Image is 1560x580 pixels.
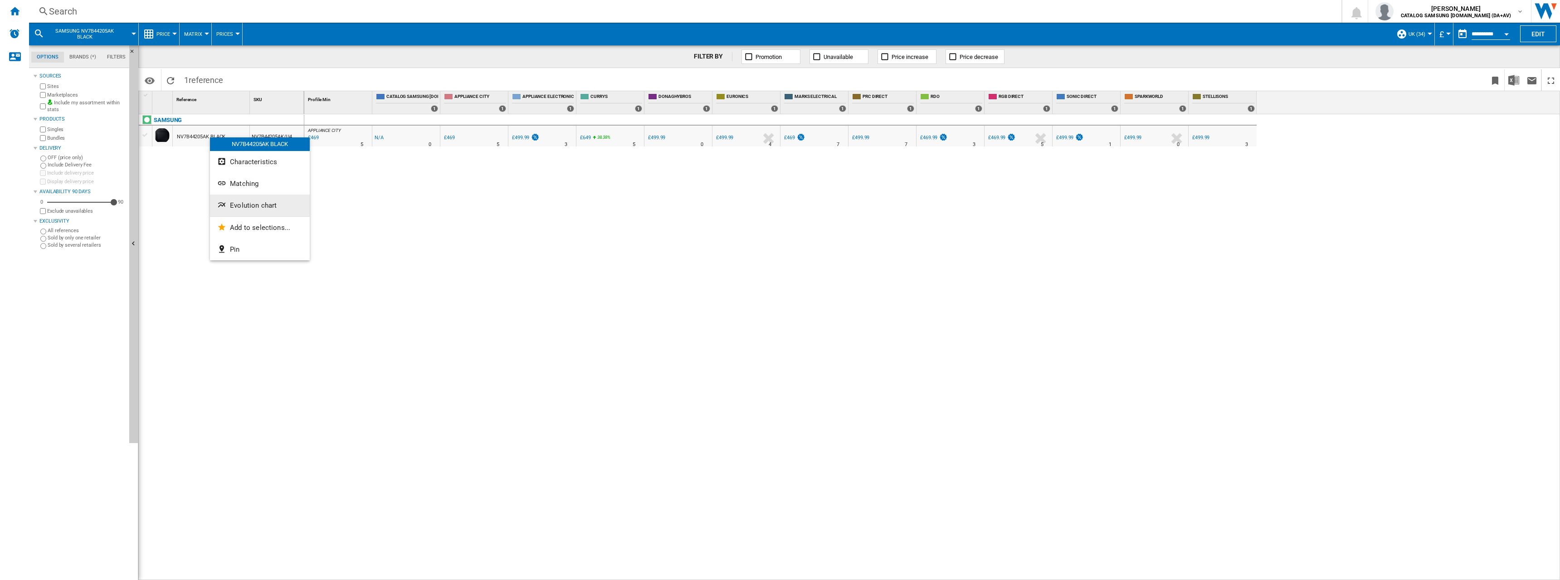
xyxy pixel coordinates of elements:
div: NV7B44205AK BLACK [210,137,310,151]
span: Add to selections... [230,224,290,232]
button: Characteristics [210,151,310,173]
span: Characteristics [230,158,277,166]
button: Matching [210,173,310,195]
span: Evolution chart [230,201,277,210]
button: Pin... [210,239,310,260]
span: Pin [230,245,239,253]
button: Add to selections... [210,217,310,239]
button: Evolution chart [210,195,310,216]
span: Matching [230,180,258,188]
